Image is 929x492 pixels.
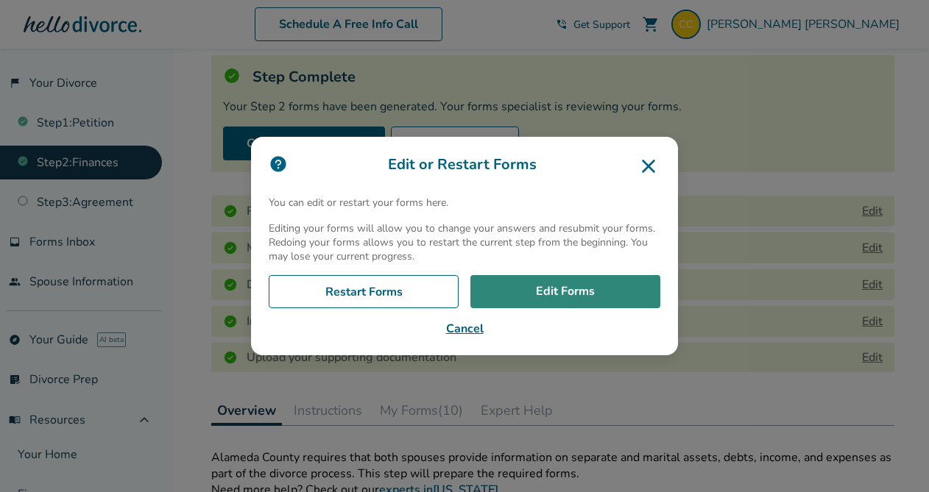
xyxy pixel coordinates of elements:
[269,196,660,210] p: You can edit or restart your forms here.
[269,154,660,178] h3: Edit or Restart Forms
[855,421,929,492] iframe: Chat Widget
[269,275,459,309] a: Restart Forms
[269,221,660,263] p: Editing your forms will allow you to change your answers and resubmit your forms. Redoing your fo...
[269,320,660,338] button: Cancel
[269,154,288,174] img: icon
[470,275,660,309] a: Edit Forms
